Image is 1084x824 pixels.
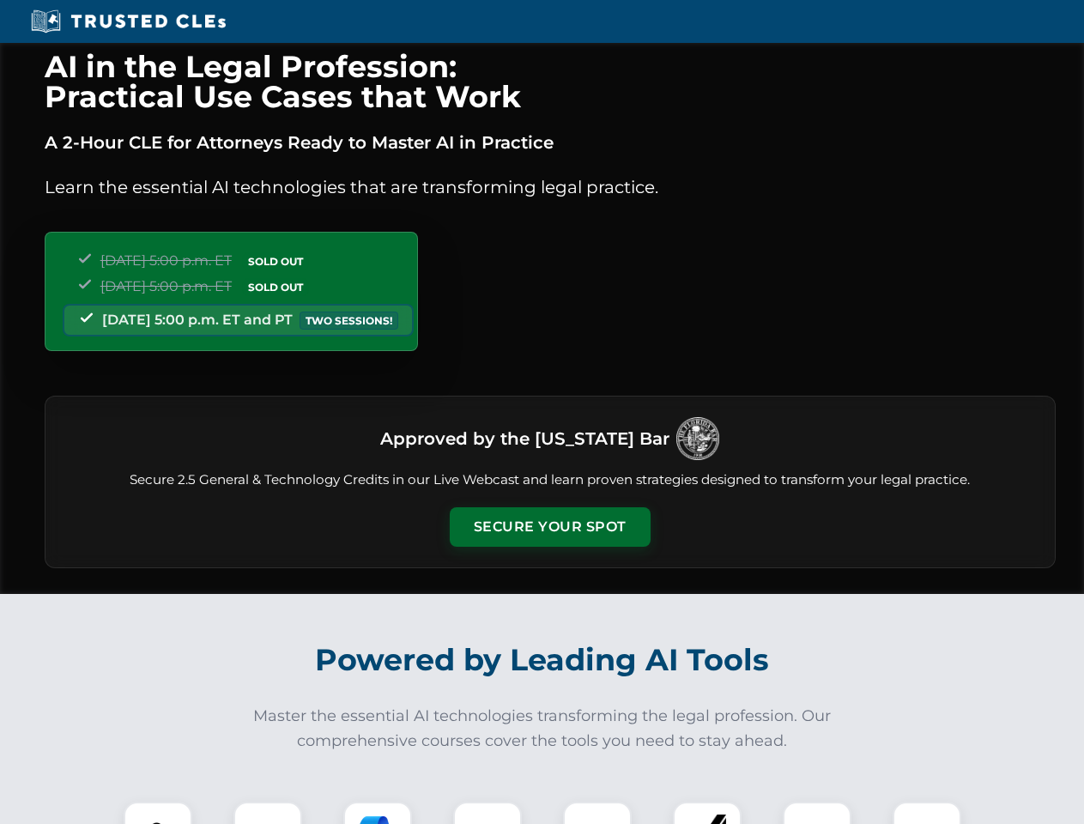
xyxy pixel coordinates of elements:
h1: AI in the Legal Profession: Practical Use Cases that Work [45,51,1056,112]
h2: Powered by Leading AI Tools [67,630,1018,690]
h3: Approved by the [US_STATE] Bar [380,423,669,454]
span: [DATE] 5:00 p.m. ET [100,278,232,294]
p: Master the essential AI technologies transforming the legal profession. Our comprehensive courses... [242,704,843,754]
p: Learn the essential AI technologies that are transforming legal practice. [45,173,1056,201]
img: Logo [676,417,719,460]
img: Trusted CLEs [26,9,231,34]
span: [DATE] 5:00 p.m. ET [100,252,232,269]
span: SOLD OUT [242,252,309,270]
p: A 2-Hour CLE for Attorneys Ready to Master AI in Practice [45,129,1056,156]
span: SOLD OUT [242,278,309,296]
button: Secure Your Spot [450,507,651,547]
p: Secure 2.5 General & Technology Credits in our Live Webcast and learn proven strategies designed ... [66,470,1034,490]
